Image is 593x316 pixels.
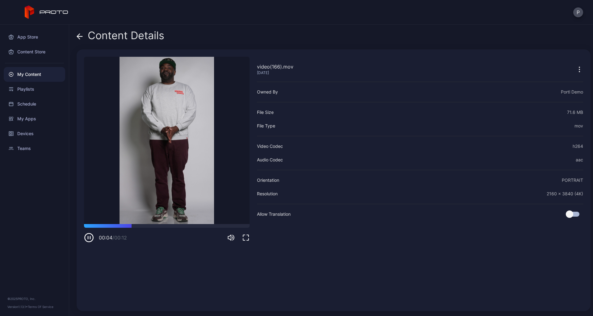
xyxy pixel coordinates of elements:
[561,88,583,96] div: Portl Demo
[7,305,28,309] span: Version 1.13.1 •
[99,234,127,241] div: 00:04
[257,177,279,184] div: Orientation
[573,143,583,150] div: h264
[574,122,583,130] div: mov
[4,30,65,44] a: App Store
[573,7,583,17] button: P
[257,70,293,75] div: [DATE]
[257,88,278,96] div: Owned By
[84,57,250,224] video: Sorry, your browser doesn‘t support embedded videos
[547,190,583,197] div: 2160 x 3840 (4K)
[112,235,127,241] span: / 00:12
[4,82,65,97] a: Playlists
[28,305,53,309] a: Terms Of Service
[4,67,65,82] a: My Content
[4,97,65,111] a: Schedule
[567,109,583,116] div: 71.6 MB
[4,141,65,156] a: Teams
[4,44,65,59] a: Content Store
[77,30,164,44] div: Content Details
[257,143,283,150] div: Video Codec
[257,190,278,197] div: Resolution
[257,122,275,130] div: File Type
[257,156,283,164] div: Audio Codec
[257,210,291,218] div: Allow Translation
[7,296,61,301] div: © 2025 PROTO, Inc.
[257,63,293,70] div: video(166).mov
[4,111,65,126] a: My Apps
[576,156,583,164] div: aac
[4,126,65,141] a: Devices
[257,109,274,116] div: File Size
[562,177,583,184] div: PORTRAIT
